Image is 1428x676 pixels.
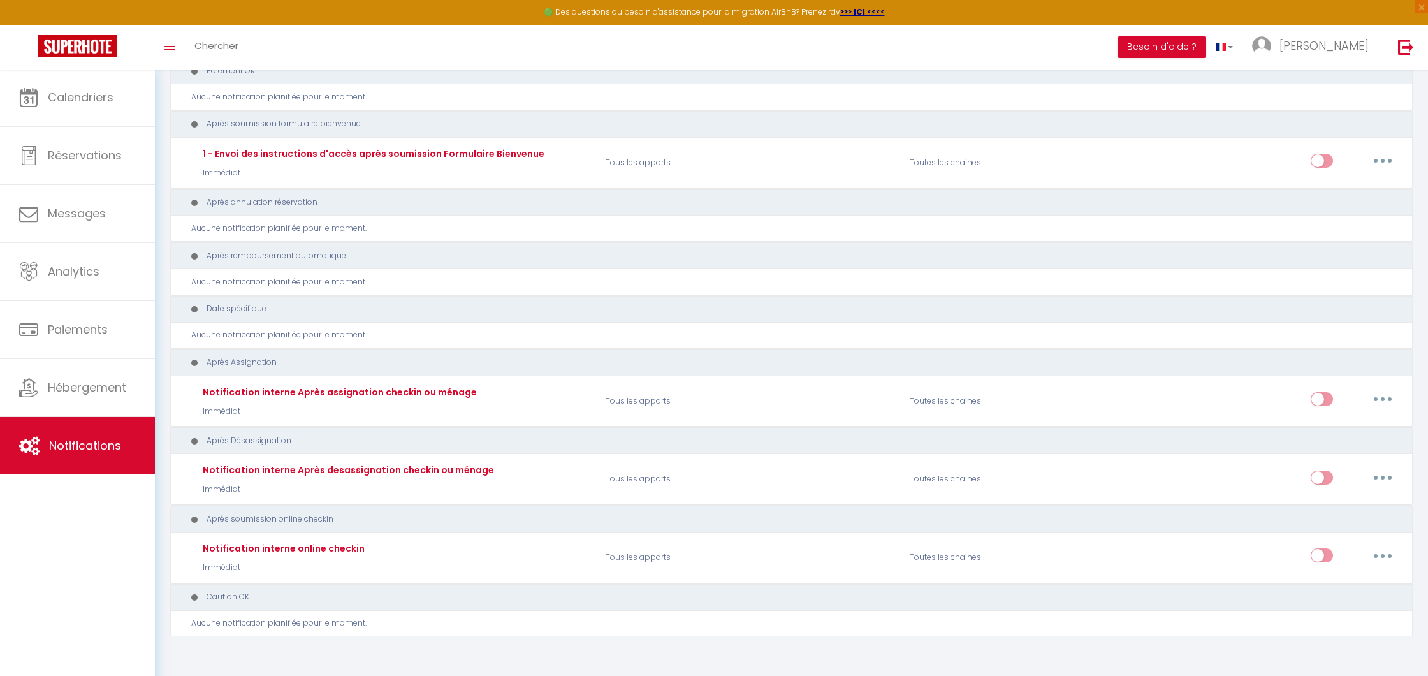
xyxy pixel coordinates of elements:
[200,406,477,418] p: Immédiat
[191,617,1401,629] div: Aucune notification planifiée pour le moment.
[200,562,365,574] p: Immédiat
[185,25,248,70] a: Chercher
[1118,36,1206,58] button: Besoin d'aide ?
[901,539,1105,576] div: Toutes les chaines
[182,65,1377,77] div: Paiement OK
[194,39,238,52] span: Chercher
[182,435,1377,447] div: Après Désassignation
[48,321,108,337] span: Paiements
[200,147,544,161] div: 1 - Envoi des instructions d'accès après soumission Formulaire Bienvenue
[1242,25,1385,70] a: ... [PERSON_NAME]
[182,356,1377,369] div: Après Assignation
[182,250,1377,262] div: Après remboursement automatique
[597,383,902,420] p: Tous les apparts
[191,276,1401,288] div: Aucune notification planifiée pour le moment.
[200,167,544,179] p: Immédiat
[901,461,1105,498] div: Toutes les chaines
[1252,36,1271,55] img: ...
[48,147,122,163] span: Réservations
[48,89,113,105] span: Calendriers
[200,541,365,555] div: Notification interne online checkin
[200,483,494,496] p: Immédiat
[49,437,121,453] span: Notifications
[200,385,477,399] div: Notification interne Après assignation checkin ou ménage
[48,263,99,279] span: Analytics
[182,303,1377,315] div: Date spécifique
[191,223,1401,235] div: Aucune notification planifiée pour le moment.
[840,6,885,17] a: >>> ICI <<<<
[597,144,902,181] p: Tous les apparts
[901,144,1105,181] div: Toutes les chaines
[1398,39,1414,55] img: logout
[48,205,106,221] span: Messages
[182,118,1377,130] div: Après soumission formulaire bienvenue
[182,196,1377,209] div: Aprés annulation réservation
[182,591,1377,603] div: Caution OK
[48,379,126,395] span: Hébergement
[191,329,1401,341] div: Aucune notification planifiée pour le moment.
[191,91,1401,103] div: Aucune notification planifiée pour le moment.
[901,383,1105,420] div: Toutes les chaines
[182,513,1377,525] div: Après soumission online checkin
[597,539,902,576] p: Tous les apparts
[38,35,117,57] img: Super Booking
[597,461,902,498] p: Tous les apparts
[1279,38,1369,54] span: [PERSON_NAME]
[200,463,494,477] div: Notification interne Après desassignation checkin ou ménage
